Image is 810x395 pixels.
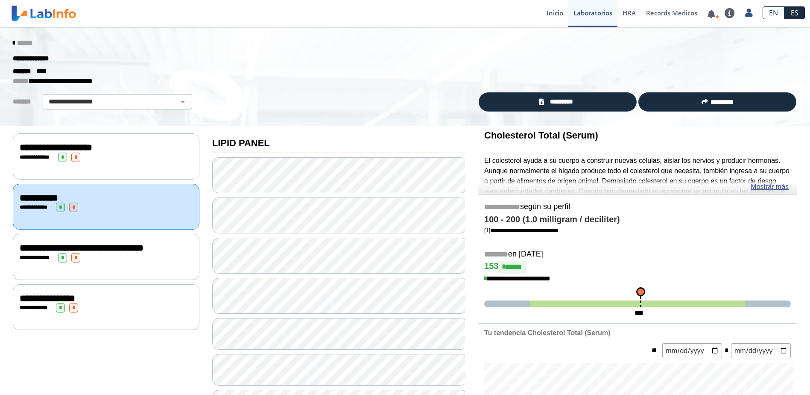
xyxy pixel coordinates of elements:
[212,138,270,148] b: LIPID PANEL
[662,343,722,358] input: mm/dd/yyyy
[731,343,791,358] input: mm/dd/yyyy
[484,329,610,336] b: Tu tendencia Cholesterol Total (Serum)
[484,215,791,225] h4: 100 - 200 (1.0 milligram / deciliter)
[484,130,598,141] b: Cholesterol Total (Serum)
[484,261,791,274] h4: 153
[623,9,636,17] span: HRA
[484,227,559,233] a: [1]
[763,6,784,19] a: EN
[484,202,791,212] h5: según su perfil
[484,156,791,227] p: El colesterol ayuda a su cuerpo a construir nuevas células, aislar los nervios y producir hormona...
[784,6,805,19] a: ES
[484,250,791,259] h5: en [DATE]
[751,182,789,192] a: Mostrar más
